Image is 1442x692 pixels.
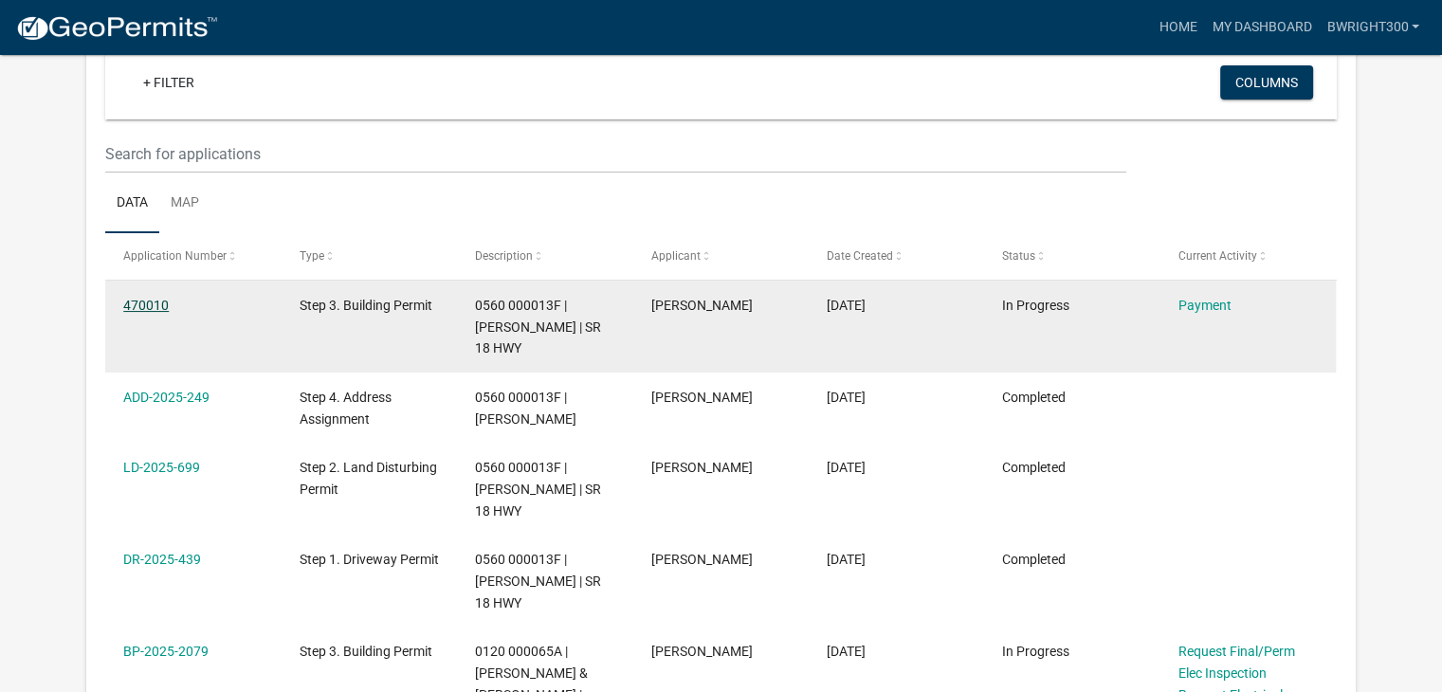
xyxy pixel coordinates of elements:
span: Step 3. Building Permit [300,298,432,313]
span: Bill Wright [651,298,753,313]
a: My Dashboard [1204,9,1319,46]
a: bwright300 [1319,9,1427,46]
button: Columns [1220,65,1313,100]
a: + Filter [128,65,210,100]
span: 08/22/2025 [827,644,866,659]
input: Search for applications [105,135,1126,173]
datatable-header-cell: Description [457,233,632,279]
a: BP-2025-2079 [123,644,209,659]
span: In Progress [1002,298,1069,313]
span: Status [1002,249,1035,263]
span: Completed [1002,460,1066,475]
span: 08/27/2025 [827,460,866,475]
span: Step 1. Driveway Permit [300,552,439,567]
span: Bill Wright [651,460,753,475]
a: Map [159,173,210,234]
span: Bill Wright [651,390,753,405]
span: Step 3. Building Permit [300,644,432,659]
span: Application Number [123,249,227,263]
span: Bill Wright [651,552,753,567]
span: 0560 000013F | THOMPSON SEAN | SR 18 HWY [475,460,601,519]
span: Step 2. Land Disturbing Permit [300,460,437,497]
a: 470010 [123,298,169,313]
span: Current Activity [1178,249,1257,263]
span: Type [300,249,324,263]
a: DR-2025-439 [123,552,201,567]
span: Date Created [827,249,893,263]
datatable-header-cell: Type [281,233,456,279]
a: Home [1151,9,1204,46]
span: 0560 000013F | THOMPSON SEAN | SR 18 HWY [475,298,601,356]
span: 08/27/2025 [827,552,866,567]
a: ADD-2025-249 [123,390,210,405]
span: Description [475,249,533,263]
datatable-header-cell: Application Number [105,233,281,279]
span: In Progress [1002,644,1069,659]
a: Data [105,173,159,234]
a: Payment [1178,298,1232,313]
span: 0560 000013F | THOMPSON SEAN | SR 18 HWY [475,552,601,610]
span: 0560 000013F | THOMPSON SEAN [475,390,576,427]
datatable-header-cell: Date Created [809,233,984,279]
span: Completed [1002,390,1066,405]
a: LD-2025-699 [123,460,200,475]
datatable-header-cell: Applicant [632,233,808,279]
span: Bill Wright [651,644,753,659]
span: Applicant [651,249,701,263]
span: 08/27/2025 [827,390,866,405]
span: Completed [1002,552,1066,567]
span: Step 4. Address Assignment [300,390,392,427]
datatable-header-cell: Status [984,233,1159,279]
span: 08/27/2025 [827,298,866,313]
datatable-header-cell: Current Activity [1160,233,1336,279]
a: Request Final/Perm Elec Inspection [1178,644,1295,681]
